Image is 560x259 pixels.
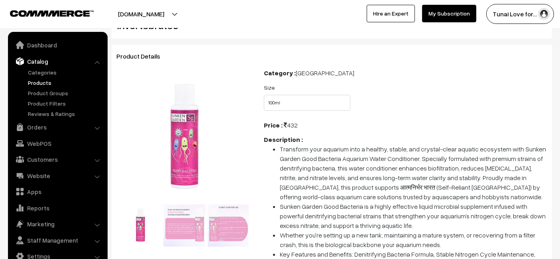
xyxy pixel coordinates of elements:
a: Product Groups [26,89,105,97]
li: Transform your aquarium into a healthy, stable, and crystal-clear aquatic ecosystem with Sunken G... [280,144,547,202]
a: Catalog [10,54,105,69]
a: COMMMERCE [10,8,80,18]
a: Orders [10,120,105,134]
span: Product Details [116,52,170,60]
a: My Subscription [422,5,476,22]
b: Price : [264,121,283,129]
a: Products [26,78,105,87]
img: 17604207771278141.jpg [120,71,250,201]
img: 17604207778838142.jpg [163,204,205,246]
a: Staff Management [10,233,105,247]
div: [GEOGRAPHIC_DATA] [264,68,547,78]
a: Hire an Expert [367,5,415,22]
a: Marketing [10,217,105,231]
button: Tunai Love for… [486,4,554,24]
label: Size [264,83,275,92]
img: 17604207773919143.jpg [208,204,250,246]
a: Dashboard [10,38,105,52]
a: Reports [10,201,105,215]
a: Customers [10,152,105,167]
li: Sunken Garden Good Bacteria is a highly effective liquid microbial supplement infused with powerf... [280,202,547,230]
div: 432 [264,120,547,130]
b: Description : [264,135,303,143]
a: Apps [10,184,105,199]
b: Category : [264,69,296,77]
button: [DOMAIN_NAME] [90,4,192,24]
a: Reviews & Ratings [26,110,105,118]
a: Product Filters [26,99,105,108]
a: Website [10,169,105,183]
img: COMMMERCE [10,10,94,16]
li: Whether you're setting up a new tank, maintaining a mature system, or recovering from a filter cr... [280,230,547,249]
a: Categories [26,68,105,77]
a: WebPOS [10,136,105,151]
img: 17604207771278141.jpg [120,204,161,246]
img: user [538,8,550,20]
